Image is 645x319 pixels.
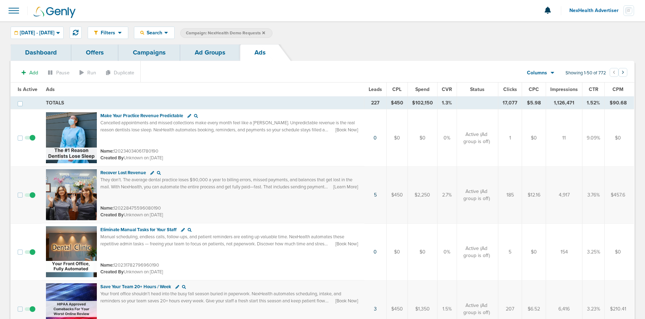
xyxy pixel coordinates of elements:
span: [Book Now] [335,241,358,247]
td: 0% [437,109,457,167]
td: 1 [498,109,522,167]
td: $5.98 [522,97,546,109]
span: Leads [369,86,382,92]
small: Unknown on [DATE] [100,212,163,218]
span: Created By [100,269,124,275]
small: 120234034061780190 [100,148,158,154]
span: Cancelled appointments and missed collections make every month feel like a [PERSON_NAME]. Unpredi... [100,120,355,139]
td: $0 [407,109,437,167]
td: 3.25% [582,223,605,280]
span: Search [144,30,164,36]
span: Ads [46,86,55,92]
a: 0 [374,249,377,255]
td: $2,250 [407,166,437,223]
td: $0 [522,223,546,280]
img: Ad image [46,226,97,277]
span: CPC [529,86,539,92]
td: $450 [386,97,407,109]
button: Go to next page [618,68,627,77]
td: 1,126,471 [546,97,582,109]
span: Name: [100,205,113,211]
td: $457.6 [605,166,634,223]
span: Eliminate Manual Tasks for Your Staff [100,227,177,233]
td: 4,917 [546,166,582,223]
span: [Learn More] [333,184,358,190]
a: Offers [71,44,118,61]
td: $90.68 [605,97,634,109]
a: 0 [374,135,377,141]
td: $0 [386,109,407,167]
td: $102,150 [407,97,437,109]
td: $0 [605,109,634,167]
span: [Book Now] [335,127,358,133]
td: 2.7% [437,166,457,223]
span: Your front office shouldn’t head into the busy fall season buried in paperwork. NexHealth automat... [100,291,341,311]
span: [Book Now] [335,298,358,304]
span: CVR [442,86,452,92]
a: Campaigns [118,44,180,61]
span: Active (Ad group is off) [461,302,492,316]
a: Dashboard [11,44,71,61]
td: 227 [364,97,387,109]
span: Campaign: NexHealth Demo Requests [186,30,265,36]
span: Active (Ad group is off) [461,245,492,259]
td: TOTALS [42,97,364,109]
span: Created By [100,212,124,218]
small: Unknown on [DATE] [100,155,163,161]
a: Ads [240,44,280,61]
span: CTR [589,86,598,92]
span: Manual scheduling, endless calls, follow-ups, and patient reminders are eating up valuable time. ... [100,234,344,254]
td: 154 [546,223,582,280]
span: Status [470,86,485,92]
span: Name: [100,148,113,154]
span: Columns [527,69,547,76]
td: 1.3% [437,97,457,109]
td: 11 [546,109,582,167]
img: Ad image [46,169,97,220]
td: 17,077 [498,97,522,109]
span: CPL [392,86,401,92]
small: Unknown on [DATE] [100,269,163,275]
span: Add [29,70,38,76]
img: Ad image [46,112,97,163]
span: Showing 1-50 of 772 [565,70,606,76]
small: 120228475596080190 [100,205,161,211]
span: Is Active [18,86,37,92]
td: $12.16 [522,166,546,223]
span: Created By [100,155,124,161]
span: Spend [415,86,429,92]
img: Genly [34,7,76,18]
span: Filters [98,30,118,36]
td: 5 [498,223,522,280]
a: 3 [374,306,377,312]
td: 185 [498,166,522,223]
td: $0 [522,109,546,167]
span: Impressions [550,86,578,92]
span: Save Your Team 20+ Hours / Week [100,284,171,290]
span: NexHealth Advertiser [569,8,623,13]
ul: Pagination [610,69,627,78]
span: They don’t. The average dental practice loses $90,000 a year to billing errors, missed payments, ... [100,177,352,204]
span: CPM [612,86,623,92]
td: 9.09% [582,109,605,167]
td: 1.52% [582,97,605,109]
button: Add [18,68,42,78]
td: 3.76% [582,166,605,223]
td: 0% [437,223,457,280]
span: Recover Lost Revenue [100,170,146,176]
a: Ad Groups [180,44,240,61]
span: Active (Ad group is off) [461,131,492,145]
td: $0 [386,223,407,280]
td: $0 [407,223,437,280]
td: $0 [605,223,634,280]
small: 120231782796960190 [100,262,159,268]
span: Clicks [503,86,517,92]
span: [DATE] - [DATE] [20,30,54,35]
a: 5 [374,192,377,198]
span: Name: [100,262,113,268]
span: Active (Ad group is off) [461,188,492,202]
span: Make Your Practice Revenue Predictable [100,113,183,119]
td: $450 [386,166,407,223]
